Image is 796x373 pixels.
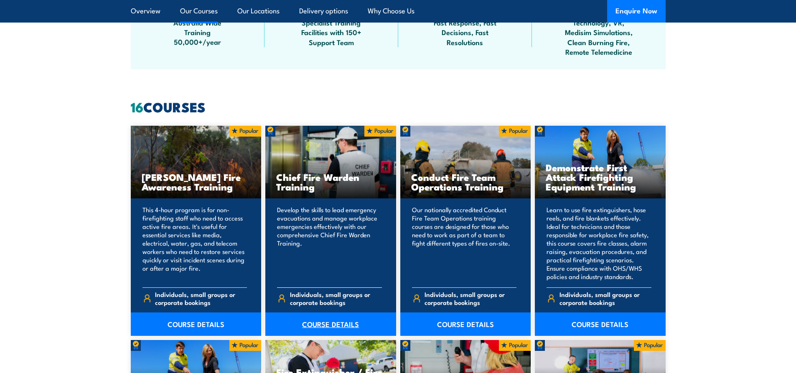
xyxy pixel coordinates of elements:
[411,172,520,191] h3: Conduct Fire Team Operations Training
[427,18,503,47] span: Fast Response, Fast Decisions, Fast Resolutions
[412,206,517,281] p: Our nationally accredited Conduct Fire Team Operations training courses are designed for those wh...
[425,290,516,306] span: Individuals, small groups or corporate bookings
[277,206,382,281] p: Develop the skills to lead emergency evacuations and manage workplace emergencies effectively wit...
[142,172,251,191] h3: [PERSON_NAME] Fire Awareness Training
[290,290,382,306] span: Individuals, small groups or corporate bookings
[546,162,655,191] h3: Demonstrate First Attack Firefighting Equipment Training
[155,290,247,306] span: Individuals, small groups or corporate bookings
[131,96,143,117] strong: 16
[276,172,385,191] h3: Chief Fire Warden Training
[142,206,247,281] p: This 4-hour program is for non-firefighting staff who need to access active fire areas. It's usef...
[559,290,651,306] span: Individuals, small groups or corporate bookings
[400,312,531,336] a: COURSE DETAILS
[131,312,262,336] a: COURSE DETAILS
[131,101,666,112] h2: COURSES
[535,312,666,336] a: COURSE DETAILS
[547,206,651,281] p: Learn to use fire extinguishers, hose reels, and fire blankets effectively. Ideal for technicians...
[265,312,396,336] a: COURSE DETAILS
[561,18,636,57] span: Technology, VR, Medisim Simulations, Clean Burning Fire, Remote Telemedicine
[294,18,369,47] span: Specialist Training Facilities with 150+ Support Team
[160,18,235,47] span: Australia Wide Training 50,000+/year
